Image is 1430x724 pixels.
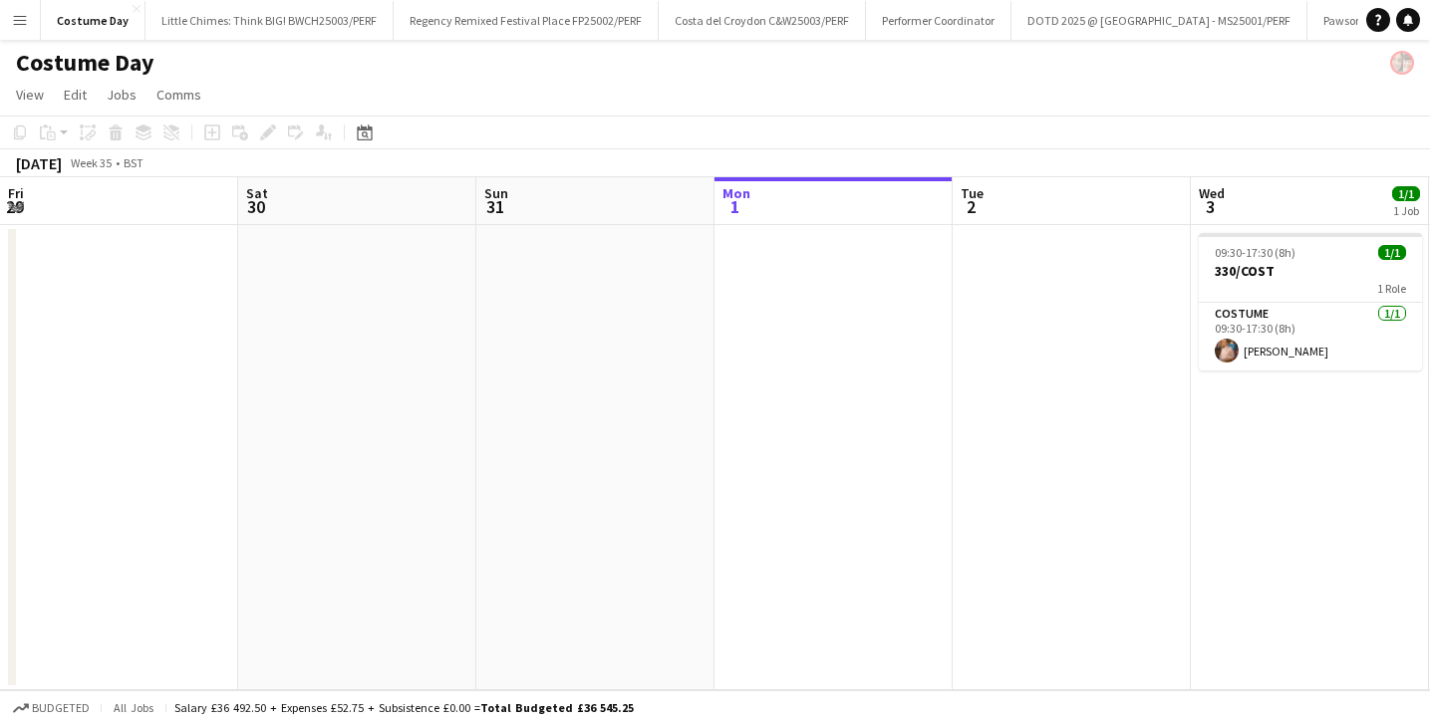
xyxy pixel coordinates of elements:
span: 31 [481,195,508,218]
a: Comms [148,82,209,108]
app-job-card: 09:30-17:30 (8h)1/1330/COST1 RoleCostume1/109:30-17:30 (8h)[PERSON_NAME] [1199,233,1422,370]
span: View [16,86,44,104]
button: DOTD 2025 @ [GEOGRAPHIC_DATA] - MS25001/PERF [1011,1,1307,40]
button: Budgeted [10,697,93,719]
span: Comms [156,86,201,104]
button: Performer Coordinator [866,1,1011,40]
app-card-role: Costume1/109:30-17:30 (8h)[PERSON_NAME] [1199,303,1422,370]
span: 2 [958,195,984,218]
app-user-avatar: Performer Department [1390,51,1414,75]
button: Little Chimes: Think BIG! BWCH25003/PERF [145,1,394,40]
a: Edit [56,82,95,108]
span: Week 35 [66,155,116,170]
span: Budgeted [32,701,90,715]
span: 1/1 [1392,186,1420,201]
button: Regency Remixed Festival Place FP25002/PERF [394,1,659,40]
span: Total Budgeted £36 545.25 [480,700,634,715]
span: 3 [1196,195,1225,218]
span: All jobs [110,700,157,715]
span: 1 Role [1377,281,1406,296]
span: Edit [64,86,87,104]
button: Costa del Croydon C&W25003/PERF [659,1,866,40]
div: 1 Job [1393,203,1419,218]
span: Mon [722,184,750,202]
span: 1/1 [1378,245,1406,260]
span: 30 [243,195,268,218]
button: Costume Day [41,1,145,40]
span: 09:30-17:30 (8h) [1215,245,1295,260]
span: Wed [1199,184,1225,202]
span: Sat [246,184,268,202]
div: [DATE] [16,153,62,173]
span: Fri [8,184,24,202]
span: 29 [5,195,24,218]
div: BST [124,155,143,170]
span: Jobs [107,86,137,104]
h1: Costume Day [16,48,154,78]
a: Jobs [99,82,144,108]
h3: 330/COST [1199,262,1422,280]
span: 1 [719,195,750,218]
div: Salary £36 492.50 + Expenses £52.75 + Subsistence £0.00 = [174,700,634,715]
a: View [8,82,52,108]
span: Sun [484,184,508,202]
span: Tue [961,184,984,202]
